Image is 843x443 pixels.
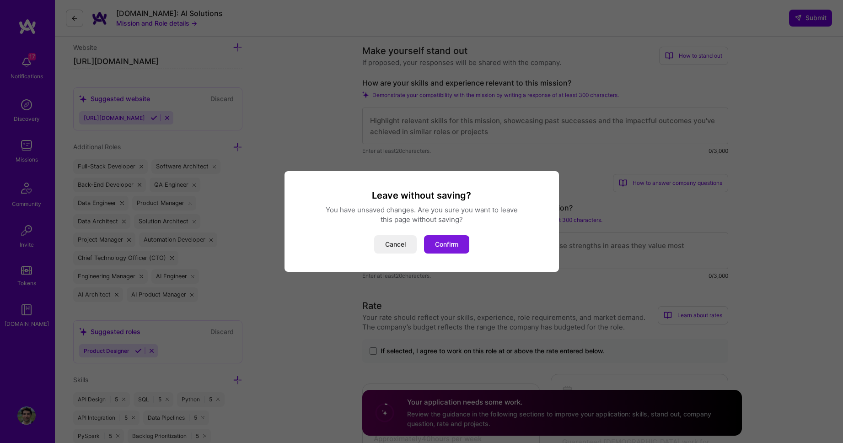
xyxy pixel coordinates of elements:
div: You have unsaved changes. Are you sure you want to leave [295,205,548,215]
button: Confirm [424,235,469,254]
div: modal [285,171,559,272]
button: Cancel [374,235,417,254]
div: this page without saving? [295,215,548,224]
h3: Leave without saving? [295,189,548,201]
